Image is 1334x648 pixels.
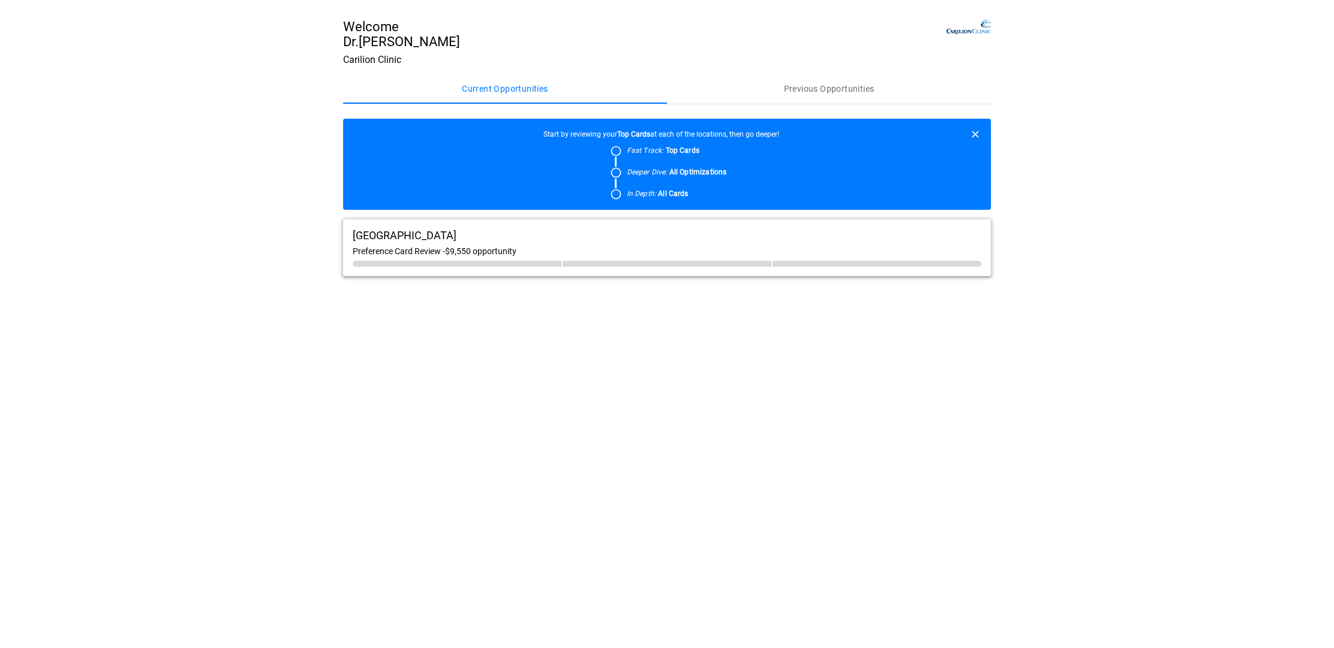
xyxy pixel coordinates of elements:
b: Top Cards [617,130,650,138]
em: In Depth: [627,189,656,198]
em: Fast Track: [627,146,664,155]
span: $9,550 opportunity [445,246,516,256]
img: Site Logo [947,19,991,34]
em: Deeper Dive: [627,168,668,176]
span: Previous Opportunities [784,84,875,95]
span: Carilion Clinic [343,54,401,65]
b: All Optimizations [669,168,727,176]
b: Top Cards [666,146,699,155]
span: Welcome [343,19,460,34]
b: All Cards [658,189,688,198]
span: Current Opportunities [462,84,548,95]
span: Start by reviewing your at each of the locations, then go deeper! [353,130,969,138]
span: [GEOGRAPHIC_DATA] [353,229,456,242]
span: Dr. [PERSON_NAME] [343,34,460,49]
span: Preference Card Review - [353,246,516,256]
